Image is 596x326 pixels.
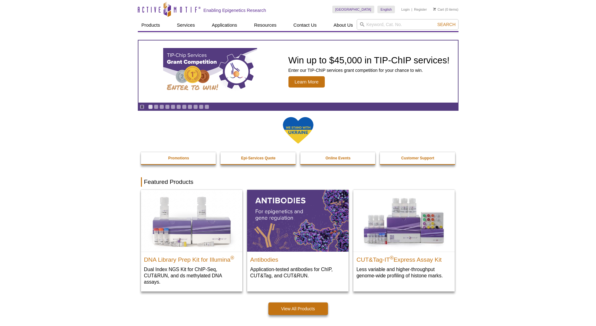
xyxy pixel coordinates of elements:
[357,19,459,30] input: Keyword, Cat. No.
[300,152,376,164] a: Online Events
[141,177,455,187] h2: Featured Products
[171,104,175,109] a: Go to slide 5
[148,104,153,109] a: Go to slide 1
[247,190,349,251] img: All Antibodies
[144,266,239,285] p: Dual Index NGS Kit for ChIP-Seq, CUT&RUN, and ds methylated DNA assays.
[377,6,395,13] a: English
[390,255,394,260] sup: ®
[401,156,434,160] strong: Customer Support
[154,104,158,109] a: Go to slide 2
[138,40,458,103] article: TIP-ChIP Services Grant Competition
[188,104,192,109] a: Go to slide 8
[290,19,320,31] a: Contact Us
[141,152,217,164] a: Promotions
[332,6,375,13] a: [GEOGRAPHIC_DATA]
[141,190,242,291] a: DNA Library Prep Kit for Illumina DNA Library Prep Kit for Illumina® Dual Index NGS Kit for ChIP-...
[193,104,198,109] a: Go to slide 9
[204,8,266,13] h2: Enabling Epigenetics Research
[159,104,164,109] a: Go to slide 3
[168,156,189,160] strong: Promotions
[268,302,328,315] a: View All Products
[401,7,410,12] a: Login
[433,7,444,12] a: Cart
[353,190,455,251] img: CUT&Tag-IT® Express Assay Kit
[435,22,457,27] button: Search
[353,190,455,285] a: CUT&Tag-IT® Express Assay Kit CUT&Tag-IT®Express Assay Kit Less variable and higher-throughput ge...
[325,156,350,160] strong: Online Events
[140,104,144,109] a: Toggle autoplay
[414,7,427,12] a: Register
[182,104,187,109] a: Go to slide 7
[205,104,209,109] a: Go to slide 11
[241,156,276,160] strong: Epi-Services Quote
[356,254,452,263] h2: CUT&Tag-IT Express Assay Kit
[412,6,412,13] li: |
[330,19,357,31] a: About Us
[380,152,456,164] a: Customer Support
[250,254,345,263] h2: Antibodies
[288,67,450,73] p: Enter our TIP-ChIP services grant competition for your chance to win.
[433,6,459,13] li: (0 items)
[176,104,181,109] a: Go to slide 6
[247,190,349,285] a: All Antibodies Antibodies Application-tested antibodies for ChIP, CUT&Tag, and CUT&RUN.
[199,104,204,109] a: Go to slide 10
[173,19,199,31] a: Services
[138,19,164,31] a: Products
[138,40,458,103] a: TIP-ChIP Services Grant Competition Win up to $45,000 in TIP-ChIP services! Enter our TIP-ChIP se...
[250,19,280,31] a: Resources
[141,190,242,251] img: DNA Library Prep Kit for Illumina
[437,22,455,27] span: Search
[165,104,170,109] a: Go to slide 4
[282,116,314,144] img: We Stand With Ukraine
[433,8,436,11] img: Your Cart
[144,254,239,263] h2: DNA Library Prep Kit for Illumina
[208,19,241,31] a: Applications
[231,255,234,260] sup: ®
[250,266,345,279] p: Application-tested antibodies for ChIP, CUT&Tag, and CUT&RUN.
[288,56,450,65] h2: Win up to $45,000 in TIP-ChIP services!
[288,76,325,88] span: Learn More
[356,266,452,279] p: Less variable and higher-throughput genome-wide profiling of histone marks​.
[220,152,296,164] a: Epi-Services Quote
[163,48,257,95] img: TIP-ChIP Services Grant Competition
